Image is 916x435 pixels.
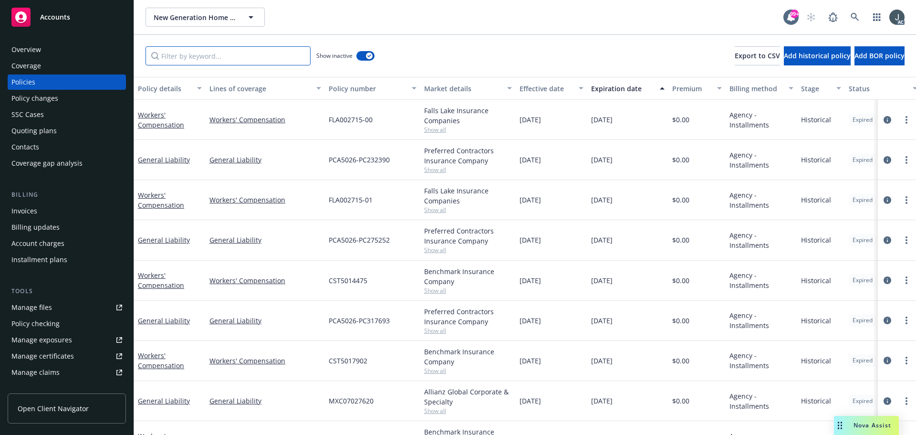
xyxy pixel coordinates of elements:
[729,84,783,94] div: Billing method
[209,84,311,94] div: Lines of coverage
[8,123,126,138] a: Quoting plans
[729,230,793,250] span: Agency - Installments
[901,275,912,286] a: more
[420,77,516,100] button: Market details
[889,10,905,25] img: photo
[424,367,512,375] span: Show all
[591,356,613,366] span: [DATE]
[853,276,873,285] span: Expired
[8,252,126,267] a: Installment plans
[901,355,912,366] a: more
[672,396,689,406] span: $0.00
[18,403,89,414] span: Open Client Navigator
[209,155,321,165] a: General Liability
[209,235,321,245] a: General Liability
[801,8,821,27] a: Start snowing
[11,58,41,74] div: Coverage
[424,387,512,407] div: Allianz Global Corporate & Specialty
[8,236,126,251] a: Account charges
[154,12,236,22] span: New Generation Home Improvements, Inc.
[735,51,780,60] span: Export to CSV
[729,110,793,130] span: Agency - Installments
[138,155,190,164] a: General Liability
[591,84,654,94] div: Expiration date
[520,155,541,165] span: [DATE]
[882,154,893,166] a: circleInformation
[11,300,52,315] div: Manage files
[801,316,831,326] span: Historical
[11,123,57,138] div: Quoting plans
[735,46,780,65] button: Export to CSV
[853,356,873,365] span: Expired
[591,155,613,165] span: [DATE]
[591,235,613,245] span: [DATE]
[8,91,126,106] a: Policy changes
[325,77,420,100] button: Policy number
[854,51,905,60] span: Add BOR policy
[729,150,793,170] span: Agency - Installments
[8,58,126,74] a: Coverage
[424,266,512,286] div: Benchmark Insurance Company
[138,316,190,325] a: General Liability
[853,397,873,405] span: Expired
[424,186,512,206] div: Falls Lake Insurance Companies
[8,190,126,200] div: Billing
[520,396,541,406] span: [DATE]
[11,107,44,122] div: SSC Cases
[138,84,191,94] div: Policy details
[329,276,367,286] span: CST5014475
[11,236,64,251] div: Account charges
[729,350,793,371] span: Agency - Installments
[587,77,668,100] button: Expiration date
[8,300,126,315] a: Manage files
[329,396,374,406] span: MXC07027620
[882,355,893,366] a: circleInformation
[329,316,390,326] span: PCA5026-PC317693
[209,316,321,326] a: General Liability
[882,194,893,206] a: circleInformation
[11,349,74,364] div: Manage certificates
[424,246,512,254] span: Show all
[11,203,37,219] div: Invoices
[316,52,353,60] span: Show inactive
[424,407,512,415] span: Show all
[520,84,573,94] div: Effective date
[8,74,126,90] a: Policies
[672,356,689,366] span: $0.00
[11,332,72,348] div: Manage exposures
[138,191,184,210] a: Workers' Compensation
[520,276,541,286] span: [DATE]
[8,332,126,348] a: Manage exposures
[329,356,367,366] span: CST5017902
[520,316,541,326] span: [DATE]
[901,315,912,326] a: more
[8,4,126,31] a: Accounts
[901,395,912,407] a: more
[901,234,912,246] a: more
[134,77,206,100] button: Policy details
[853,316,873,325] span: Expired
[138,235,190,244] a: General Liability
[206,77,325,100] button: Lines of coverage
[801,155,831,165] span: Historical
[138,351,184,370] a: Workers' Compensation
[520,195,541,205] span: [DATE]
[591,316,613,326] span: [DATE]
[520,235,541,245] span: [DATE]
[854,421,891,429] span: Nova Assist
[11,316,60,331] div: Policy checking
[209,396,321,406] a: General Liability
[11,365,60,380] div: Manage claims
[138,396,190,405] a: General Liability
[801,276,831,286] span: Historical
[801,356,831,366] span: Historical
[329,84,406,94] div: Policy number
[209,195,321,205] a: Workers' Compensation
[801,235,831,245] span: Historical
[854,46,905,65] button: Add BOR policy
[11,381,56,396] div: Manage BORs
[797,77,845,100] button: Stage
[8,107,126,122] a: SSC Cases
[424,166,512,174] span: Show all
